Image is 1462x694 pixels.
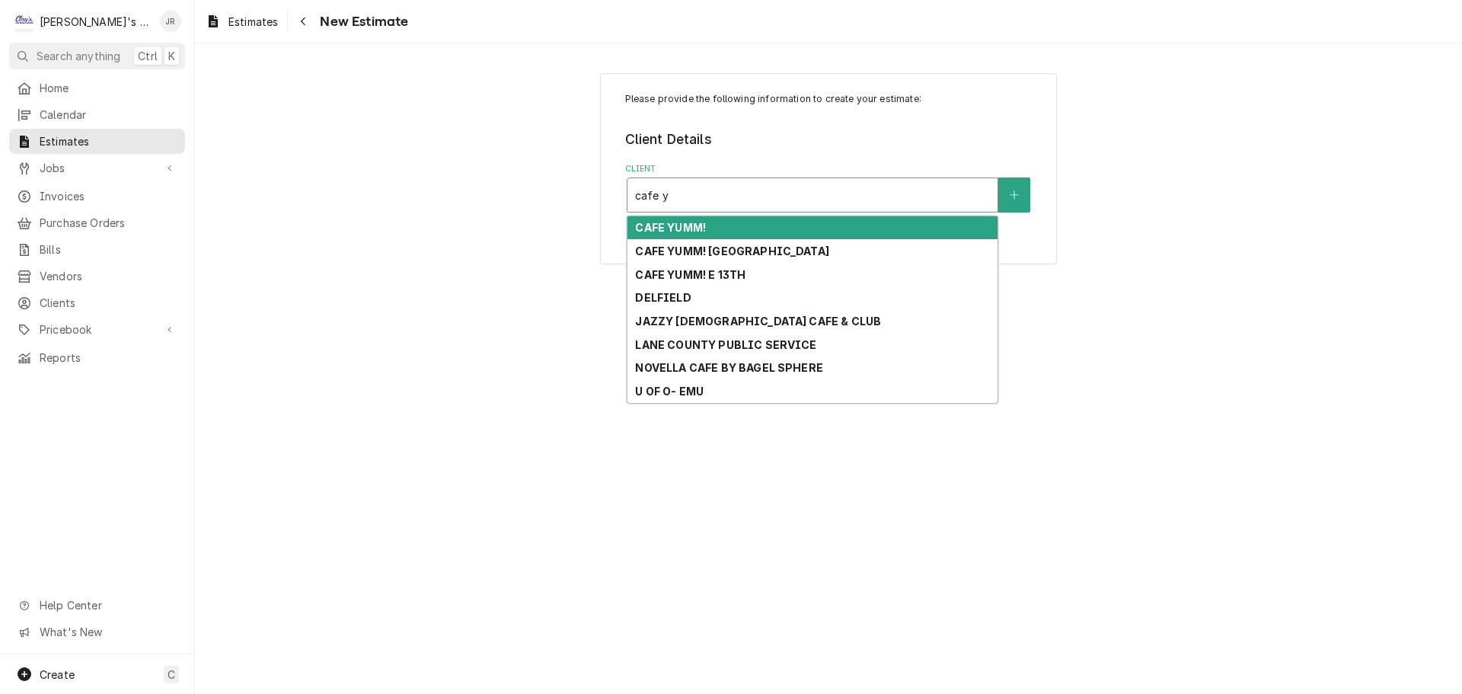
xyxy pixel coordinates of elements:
span: Jobs [40,160,155,176]
a: Go to Jobs [9,155,185,181]
div: Clay's Refrigeration's Avatar [14,11,35,32]
div: Estimate Create/Update Form [625,92,1033,213]
a: Calendar [9,102,185,127]
span: Reports [40,350,177,366]
a: Invoices [9,184,185,209]
span: Search anything [37,48,120,64]
a: Go to What's New [9,619,185,644]
span: Clients [40,295,177,311]
strong: LANE COUNTY PUBLIC SERVICE [635,338,816,351]
div: Estimate Create/Update [600,73,1057,264]
legend: Client Details [625,130,1033,149]
a: Home [9,75,185,101]
div: Client [625,163,1033,213]
span: Invoices [40,188,177,204]
span: Help Center [40,597,176,613]
button: Create New Client [998,177,1030,213]
span: Purchase Orders [40,215,177,231]
span: Estimates [228,14,278,30]
span: Vendors [40,268,177,284]
a: Estimates [9,129,185,154]
p: Please provide the following information to create your estimate: [625,92,1033,106]
span: Estimates [40,133,177,149]
strong: CAFE YUMM! [635,221,706,234]
span: K [168,48,175,64]
strong: U OF O- EMU [635,385,704,398]
strong: DELFIELD [635,291,691,304]
a: Clients [9,290,185,315]
strong: NOVELLA CAFE BY BAGEL SPHERE [635,361,822,374]
span: Home [40,80,177,96]
a: Vendors [9,264,185,289]
a: Estimates [200,9,284,34]
span: Ctrl [138,48,158,64]
span: Bills [40,241,177,257]
a: Go to Pricebook [9,317,185,342]
span: Calendar [40,107,177,123]
span: Pricebook [40,321,155,337]
strong: CAFE YUMM! [GEOGRAPHIC_DATA] [635,245,828,257]
button: Navigate back [291,9,315,34]
span: C [168,667,175,683]
a: Go to Help Center [9,593,185,618]
div: C [14,11,35,32]
div: [PERSON_NAME]'s Refrigeration [40,14,152,30]
div: JR [160,11,181,32]
strong: CAFE YUMM! E 13TH [635,268,745,281]
button: Search anythingCtrlK [9,43,185,69]
a: Reports [9,345,185,370]
div: Jeff Rue's Avatar [160,11,181,32]
span: What's New [40,624,176,640]
label: Client [625,163,1033,175]
a: Bills [9,237,185,262]
span: Create [40,668,75,681]
strong: JAZZY [DEMOGRAPHIC_DATA] CAFE & CLUB [635,315,881,328]
a: Purchase Orders [9,210,185,235]
svg: Create New Client [1010,190,1019,200]
span: New Estimate [315,11,408,32]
